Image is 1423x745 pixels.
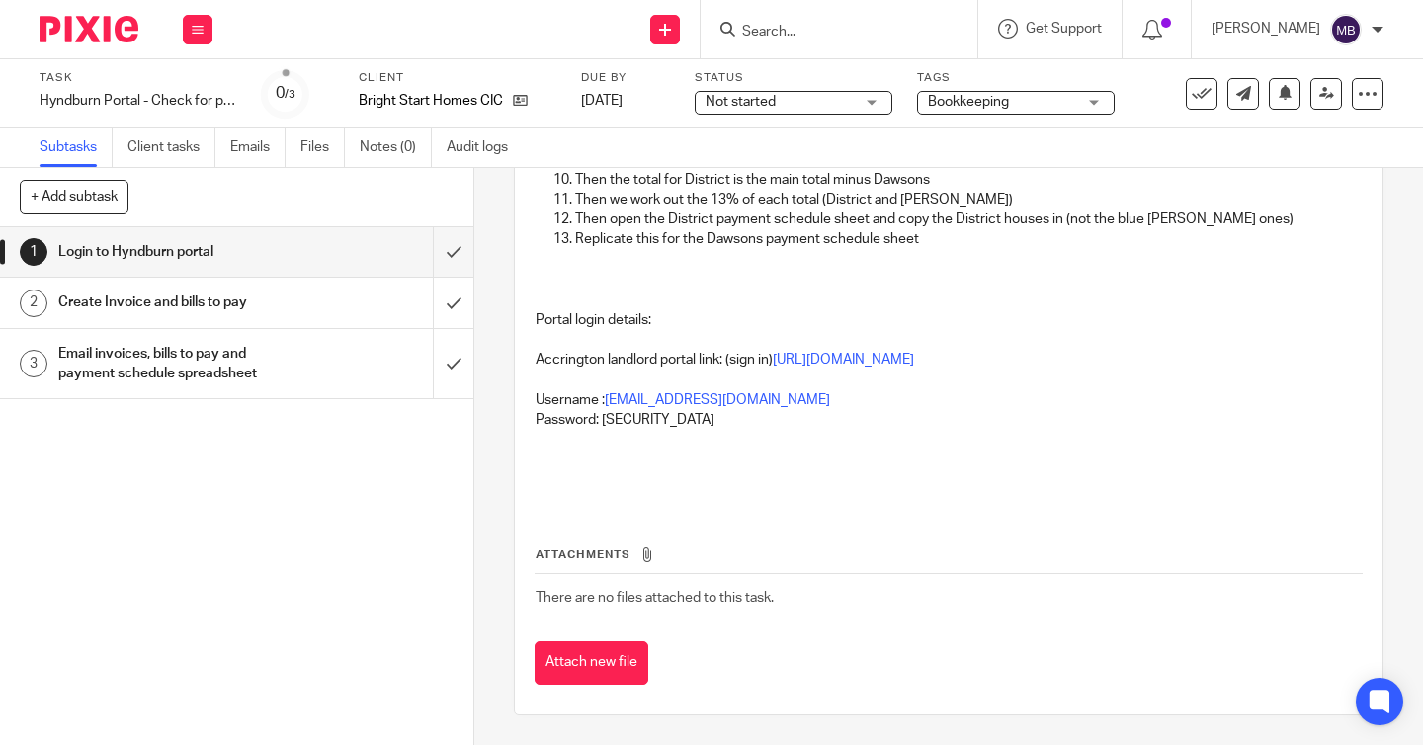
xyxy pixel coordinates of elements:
p: Then open the District payment schedule sheet and copy the District houses in (not the blue [PERS... [575,209,1362,229]
p: Then we work out the 13% of each total (District and [PERSON_NAME]) [575,190,1362,209]
h1: Create Invoice and bills to pay [58,288,295,317]
p: Replicate this for the Dawsons payment schedule sheet [575,229,1362,249]
img: Pixie [40,16,138,42]
h1: Email invoices, bills to pay and payment schedule spreadsheet [58,339,295,389]
p: Accrington landlord portal link: (sign in) [536,350,1362,370]
a: Files [300,128,345,167]
button: Attach new file [535,641,648,686]
div: 2 [20,290,47,317]
a: Emails [230,128,286,167]
label: Task [40,70,237,86]
span: There are no files attached to this task. [536,591,774,605]
p: [PERSON_NAME] [1212,19,1320,39]
a: [URL][DOMAIN_NAME] [773,353,914,367]
button: + Add subtask [20,180,128,213]
a: Notes (0) [360,128,432,167]
label: Tags [917,70,1115,86]
h1: Login to Hyndburn portal [58,237,295,267]
span: Attachments [536,549,630,560]
small: /3 [285,89,295,100]
span: [DATE] [581,94,623,108]
span: Get Support [1026,22,1102,36]
a: Client tasks [127,128,215,167]
span: Bookkeeping [928,95,1009,109]
label: Status [695,70,892,86]
a: Audit logs [447,128,523,167]
div: 0 [276,82,295,105]
p: Portal login details: [536,310,1362,330]
div: 1 [20,238,47,266]
p: Username : [536,390,1362,410]
a: Subtasks [40,128,113,167]
a: [EMAIL_ADDRESS][DOMAIN_NAME] [605,393,830,407]
p: Then the total for District is the main total minus Dawsons [575,170,1362,190]
img: svg%3E [1330,14,1362,45]
div: 3 [20,350,47,377]
span: Not started [706,95,776,109]
input: Search [740,24,918,41]
label: Due by [581,70,670,86]
p: Bright Start Homes CIC [359,91,503,111]
label: Client [359,70,556,86]
div: Hyndburn Portal - Check for payment [40,91,237,111]
p: Password: [SECURITY_DATA] [536,410,1362,430]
